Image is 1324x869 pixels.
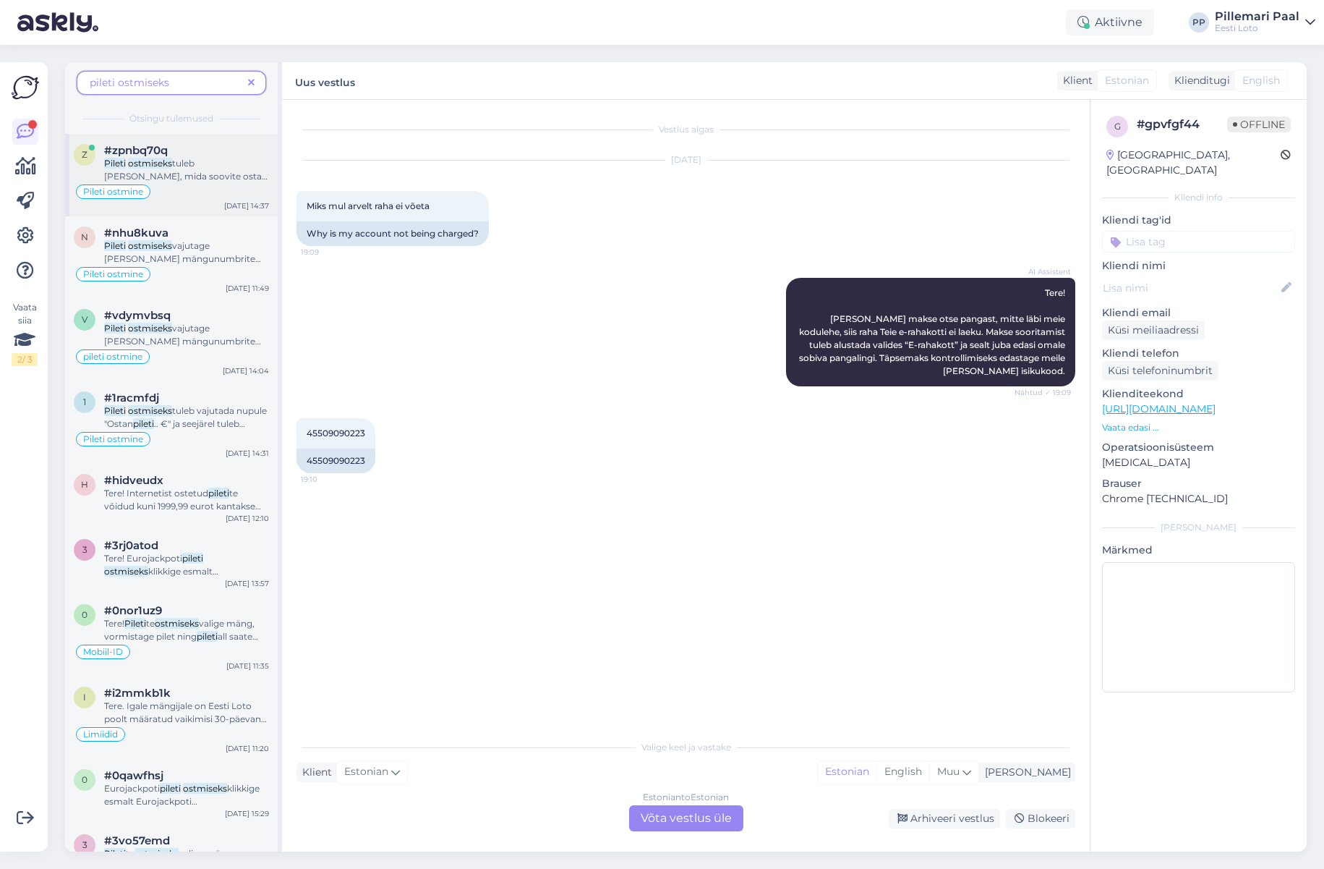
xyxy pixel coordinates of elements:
mark: ostmiseks [134,848,179,859]
span: Limiidid [83,730,118,739]
mark: Pileti [104,323,126,334]
span: 0 [82,609,87,620]
mark: pileti [208,488,229,499]
mark: ostmiseks [183,783,227,794]
span: #nhu8kuva [104,226,168,239]
span: .. €" ja seejärel tuleb vajutada "Kinnitan ostu". [104,418,245,442]
div: [DATE] 12:10 [226,513,269,524]
span: English [1242,73,1280,88]
span: i [83,692,86,703]
div: # gpvfgf44 [1137,116,1227,133]
span: 45509090223 [307,428,365,438]
div: [DATE] 15:29 [225,808,269,819]
span: Pileti ostmine [83,187,143,196]
mark: ostmiseks [128,323,172,334]
mark: ostmiseks [128,240,172,251]
div: Küsi telefoninumbrit [1102,361,1218,381]
span: Muu [937,765,960,778]
div: 45509090223 [296,449,375,473]
div: [DATE] [296,153,1075,166]
span: #3vo57emd [104,834,170,847]
span: AI Assistent [1017,266,1071,277]
div: Estonian to Estonian [643,791,729,804]
div: 2 / 3 [12,353,38,366]
span: v [82,314,87,325]
p: Brauser [1102,476,1295,491]
div: Klient [1057,73,1093,88]
p: Märkmed [1102,543,1295,558]
span: 3 [82,839,87,850]
span: Eurojackpoti [104,783,160,794]
span: tuleb [PERSON_NAME], mida soovite osta, märkida numbrid ja loosimised ning kinnitada ost. Kui e-r... [104,158,268,221]
div: PP [1189,12,1209,33]
div: Võta vestlus üle [629,805,743,831]
div: Aktiivne [1066,9,1154,35]
mark: ostmiseks [104,566,148,577]
p: Kliendi tag'id [1102,213,1295,228]
span: #i2mmkb1k [104,687,171,700]
span: #zpnbq70q [104,144,168,157]
span: 1 [83,397,86,407]
span: 19:10 [301,474,355,485]
p: Operatsioonisüsteem [1102,440,1295,455]
span: pileti ostmine [83,352,142,361]
span: #0nor1uz9 [104,604,162,617]
p: Vaata edasi ... [1102,421,1295,434]
span: g [1114,121,1121,132]
span: Mobiil-ID [83,648,123,656]
div: [DATE] 13:57 [225,578,269,589]
a: Pillemari PaalEesti Loto [1215,11,1315,34]
span: klikkige esmalt Eurojackpoti [PERSON_NAME]. Seejärel valige numbrid välja ning vajutage nupule "O... [104,566,249,616]
div: Arhiveeri vestlus [889,809,1000,828]
div: Blokeeri [1006,809,1075,828]
mark: Pileti [124,618,146,629]
span: Nähtud ✓ 19:09 [1015,387,1071,398]
div: Vestlus algas [296,123,1075,136]
mark: Pileti [104,848,126,859]
span: Miks mul arvelt raha ei võeta [307,200,430,211]
mark: pileti [197,631,218,642]
p: Kliendi email [1102,305,1295,321]
div: [DATE] 14:04 [223,365,269,376]
span: #vdymvbsq [104,309,171,322]
span: z [82,149,87,160]
div: [DATE] 11:20 [226,743,269,754]
img: Askly Logo [12,74,39,101]
span: 0 [82,774,87,785]
p: [MEDICAL_DATA] [1102,455,1295,470]
span: Tere! Eurojackpoti [104,553,182,564]
div: Klient [296,765,332,780]
mark: pileti [133,418,154,429]
span: Estonian [344,764,388,780]
mark: pileti [160,783,181,794]
span: pileti ostmiseks [90,76,169,89]
span: te [126,848,134,859]
span: Pileti ostmine [83,270,143,279]
span: 19:09 [301,247,355,258]
span: 3 [82,544,87,555]
input: Lisa nimi [1103,280,1278,296]
span: te [146,618,155,629]
div: English [876,761,929,783]
mark: Pileti [104,240,126,251]
span: tuleb vajutada nupule "Ostan [104,405,267,429]
span: Pileti ostmine [83,435,143,444]
div: [PERSON_NAME] [1102,521,1295,534]
span: n [81,232,88,242]
span: #3rj0atod [104,539,158,552]
div: Pillemari Paal [1215,11,1299,22]
div: Valige keel ja vastake [296,741,1075,754]
label: Uus vestlus [295,71,355,90]
span: Estonian [1105,73,1149,88]
div: [DATE] 11:49 [226,283,269,294]
span: #1racmfdj [104,391,159,404]
span: vajutage [PERSON_NAME] mängunumbrite valimist nupule „Ostan [104,323,261,360]
p: Klienditeekond [1102,386,1295,402]
div: Why is my account not being charged? [296,221,489,246]
mark: ostmiseks [128,158,172,169]
div: Küsi meiliaadressi [1102,321,1205,340]
div: Vaata siia [12,301,38,366]
a: [URL][DOMAIN_NAME] [1102,402,1216,415]
div: Klienditugi [1169,73,1230,88]
span: Offline [1227,116,1291,132]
